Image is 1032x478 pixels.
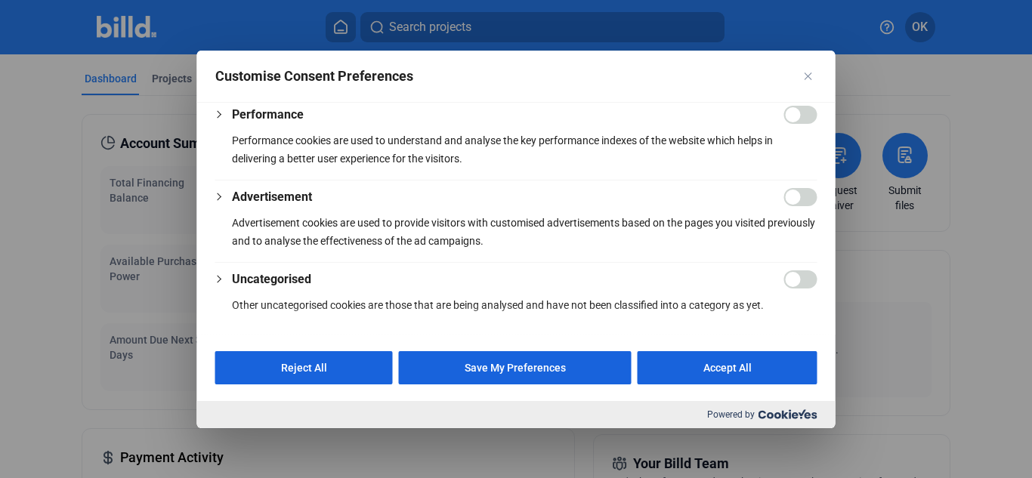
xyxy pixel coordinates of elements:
button: Reject All [215,351,393,384]
p: Performance cookies are used to understand and analyse the key performance indexes of the website... [232,131,817,167]
input: Enable Advertisement [784,187,817,205]
button: Accept All [638,351,817,384]
button: Performance [232,105,304,123]
img: Cookieyes logo [759,409,817,419]
img: Close [805,72,812,79]
div: Customise Consent Preferences [197,50,836,427]
p: Advertisement cookies are used to provide visitors with customised advertisements based on the pa... [232,213,817,249]
input: Enable Uncategorised [784,270,817,288]
p: Other uncategorised cookies are those that are being analysed and have not been classified into a... [232,295,817,313]
span: Customise Consent Preferences [215,66,413,85]
div: Powered by [197,401,836,428]
button: Uncategorised [232,270,311,288]
button: Save My Preferences [399,351,632,384]
input: Enable Performance [784,105,817,123]
button: Close [799,66,817,85]
button: Advertisement [232,187,312,205]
